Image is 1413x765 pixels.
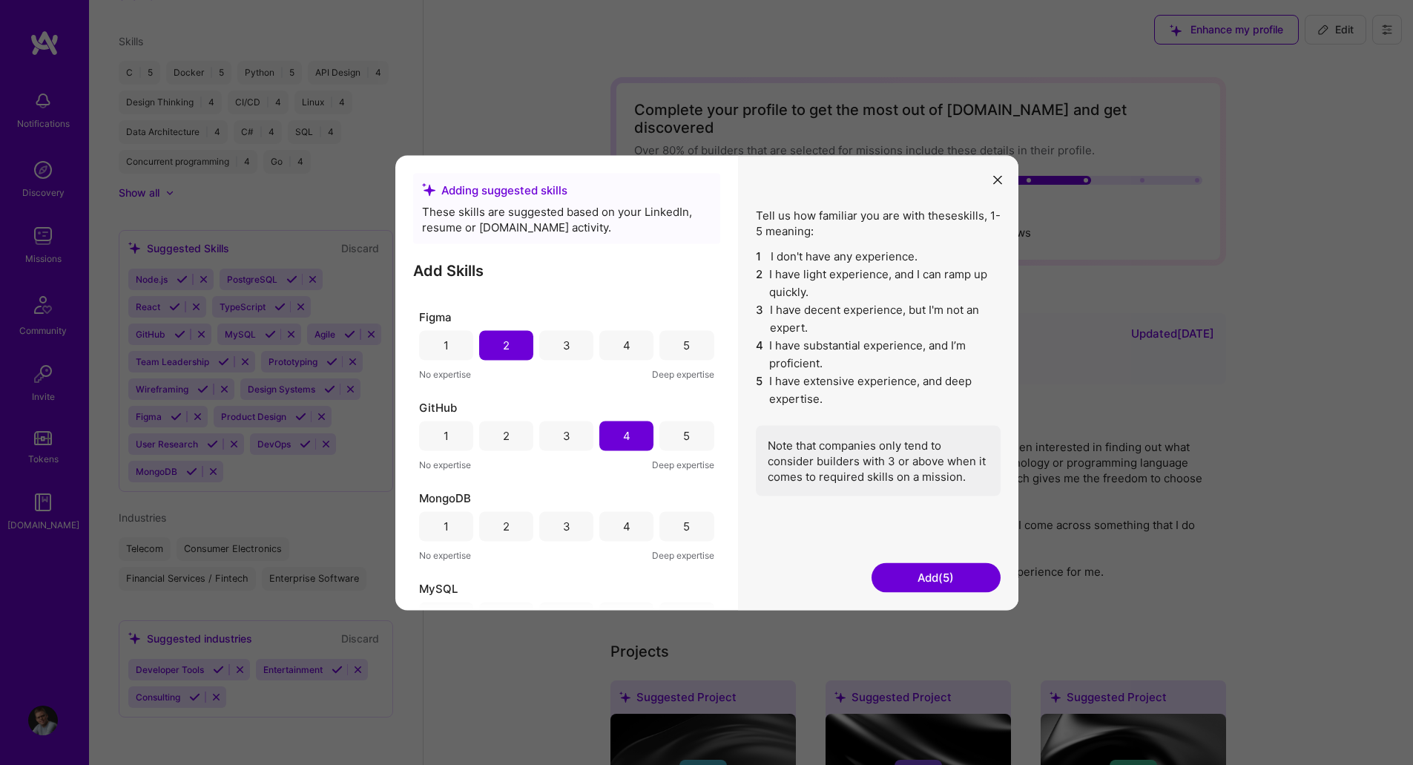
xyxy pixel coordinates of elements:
[503,609,510,625] div: 2
[422,183,435,197] i: icon SuggestedTeams
[652,456,714,472] span: Deep expertise
[419,366,471,381] span: No expertise
[444,338,449,353] div: 1
[419,456,471,472] span: No expertise
[413,261,720,279] h3: Add Skills
[419,399,457,415] span: GitHub
[503,519,510,534] div: 2
[683,428,690,444] div: 5
[756,336,1001,372] li: I have substantial experience, and I’m proficient.
[683,519,690,534] div: 5
[683,338,690,353] div: 5
[444,609,449,625] div: 1
[563,609,570,625] div: 3
[756,301,764,336] span: 3
[419,580,458,596] span: MySQL
[756,247,765,265] span: 1
[756,372,1001,407] li: I have extensive experience, and deep expertise.
[419,309,452,324] span: Figma
[683,609,690,625] div: 5
[756,425,1001,496] div: Note that companies only tend to consider builders with 3 or above when it comes to required skil...
[756,207,1001,496] div: Tell us how familiar you are with these skills , 1-5 meaning:
[563,428,570,444] div: 3
[623,338,630,353] div: 4
[756,372,764,407] span: 5
[756,336,764,372] span: 4
[756,265,1001,301] li: I have light experience, and I can ramp up quickly.
[652,547,714,562] span: Deep expertise
[419,490,471,505] span: MongoDB
[993,176,1002,185] i: icon Close
[503,338,510,353] div: 2
[756,265,764,301] span: 2
[563,519,570,534] div: 3
[503,428,510,444] div: 2
[444,428,449,444] div: 1
[444,519,449,534] div: 1
[623,609,630,625] div: 4
[652,366,714,381] span: Deep expertise
[395,155,1018,610] div: modal
[756,301,1001,336] li: I have decent experience, but I'm not an expert.
[422,203,711,234] div: These skills are suggested based on your LinkedIn, resume or [DOMAIN_NAME] activity.
[623,428,630,444] div: 4
[563,338,570,353] div: 3
[419,547,471,562] span: No expertise
[422,182,711,197] div: Adding suggested skills
[623,519,630,534] div: 4
[872,562,1001,592] button: Add(5)
[756,247,1001,265] li: I don't have any experience.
